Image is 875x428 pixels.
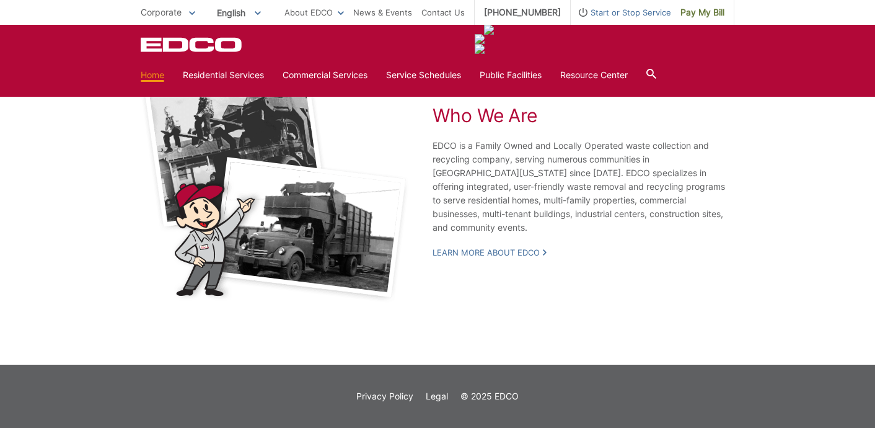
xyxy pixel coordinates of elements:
[433,104,734,127] h2: Who We Are
[386,68,461,82] a: Service Schedules
[141,68,164,82] a: Home
[560,68,628,82] a: Resource Center
[141,7,182,17] span: Corporate
[480,68,542,82] a: Public Facilities
[433,247,547,258] a: Learn More About EDCO
[141,61,409,303] img: Black and white photos of early garbage trucks
[475,44,571,54] span: Click to Send SMS
[475,34,571,44] img: phone.svg
[484,25,494,35] img: voice-icon.svg
[460,390,519,403] p: © 2025 EDCO
[475,44,571,54] img: sms.svg
[475,25,494,34] a: Click to Call
[475,34,571,44] span: Click to call
[356,390,413,403] a: Privacy Policy
[426,390,448,403] a: Legal
[353,6,412,19] a: News & Events
[680,6,724,19] span: Pay My Bill
[283,68,367,82] a: Commercial Services
[208,2,270,23] span: English
[284,6,344,19] a: About EDCO
[183,68,264,82] a: Residential Services
[141,37,244,52] a: EDCD logo. Return to the homepage.
[433,139,734,234] p: EDCO is a Family Owned and Locally Operated waste collection and recycling company, serving numer...
[421,6,465,19] a: Contact Us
